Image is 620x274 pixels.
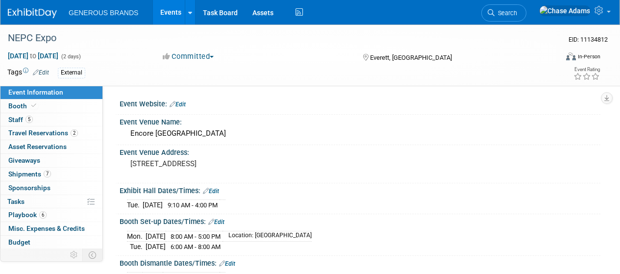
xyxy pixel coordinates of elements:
td: [DATE] [143,200,163,210]
span: Misc. Expenses & Credits [8,224,85,232]
a: Misc. Expenses & Credits [0,222,102,235]
span: Booth [8,102,38,110]
td: Tags [7,67,49,78]
span: Travel Reservations [8,129,78,137]
div: Booth Dismantle Dates/Times: [120,256,600,269]
div: Exhibit Hall Dates/Times: [120,183,600,196]
button: Committed [159,51,218,62]
span: to [28,52,38,60]
td: Tue. [127,200,143,210]
a: Staff5 [0,113,102,126]
span: 6:00 AM - 8:00 AM [171,243,221,250]
a: Shipments7 [0,168,102,181]
td: Mon. [127,231,146,242]
span: 7 [44,170,51,177]
span: (2 days) [60,53,81,60]
a: Event Information [0,86,102,99]
span: Staff [8,116,33,124]
span: Sponsorships [8,184,50,192]
a: Playbook6 [0,208,102,222]
td: [DATE] [146,231,166,242]
i: Booth reservation complete [31,103,36,108]
div: Encore [GEOGRAPHIC_DATA] [127,126,593,141]
div: Event Website: [120,97,600,109]
a: Edit [219,260,235,267]
span: Everett, [GEOGRAPHIC_DATA] [370,54,452,61]
span: Playbook [8,211,47,219]
span: Tasks [7,198,25,205]
div: Event Format [514,51,600,66]
div: External [58,68,85,78]
span: 8:00 AM - 5:00 PM [171,233,221,240]
span: Asset Reservations [8,143,67,150]
span: Event Information [8,88,63,96]
span: 2 [71,129,78,137]
span: 6 [39,211,47,219]
a: Edit [33,69,49,76]
span: [DATE] [DATE] [7,51,59,60]
a: Budget [0,236,102,249]
div: Event Venue Name: [120,115,600,127]
a: Edit [203,188,219,195]
a: Giveaways [0,154,102,167]
td: Tue. [127,242,146,252]
td: Personalize Event Tab Strip [66,249,83,261]
div: Booth Set-up Dates/Times: [120,214,600,227]
td: [DATE] [146,242,166,252]
img: ExhibitDay [8,8,57,18]
span: GENEROUS BRANDS [69,9,138,17]
span: Search [495,9,517,17]
span: Giveaways [8,156,40,164]
a: Edit [170,101,186,108]
span: Event ID: 11134812 [569,36,608,43]
a: Booth [0,100,102,113]
a: Tasks [0,195,102,208]
span: Shipments [8,170,51,178]
a: Travel Reservations2 [0,126,102,140]
pre: [STREET_ADDRESS] [130,159,309,168]
img: Format-Inperson.png [566,52,576,60]
span: 9:10 AM - 4:00 PM [168,201,218,209]
div: NEPC Expo [4,29,550,47]
span: 5 [25,116,33,123]
div: Event Venue Address: [120,145,600,157]
span: Budget [8,238,30,246]
div: Event Rating [573,67,600,72]
a: Asset Reservations [0,140,102,153]
td: Toggle Event Tabs [83,249,103,261]
div: In-Person [577,53,600,60]
a: Edit [208,219,224,225]
img: Chase Adams [539,5,591,16]
td: Location: [GEOGRAPHIC_DATA] [223,231,312,242]
a: Sponsorships [0,181,102,195]
a: Search [481,4,526,22]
